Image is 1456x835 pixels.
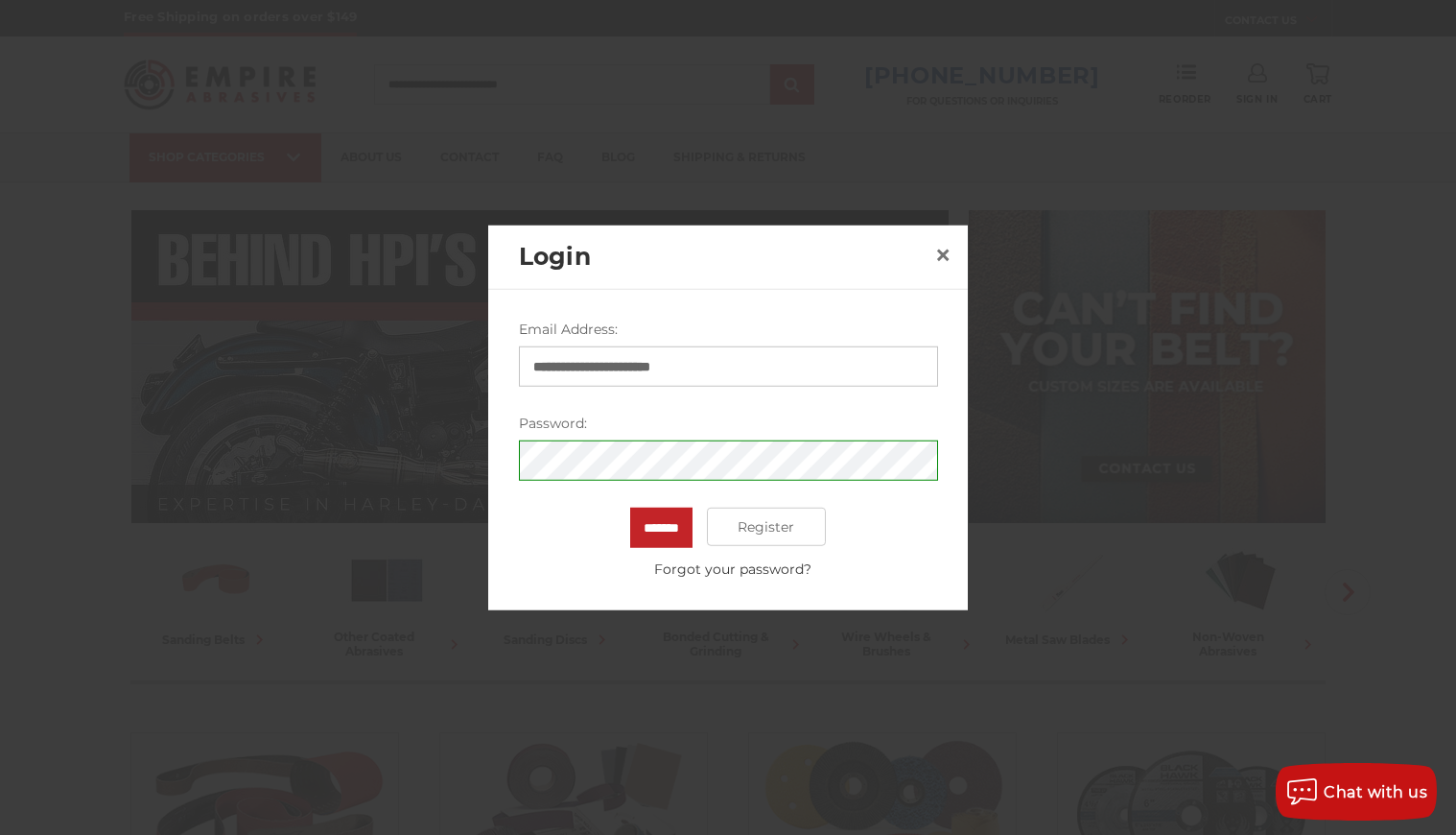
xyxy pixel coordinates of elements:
h2: Login [519,239,928,275]
a: Forgot your password? [528,560,937,580]
a: Register [707,508,827,546]
label: Password: [519,414,938,434]
label: Email Address: [519,320,938,340]
span: × [934,235,951,273]
button: Chat with us [1276,763,1437,821]
a: Close [928,239,958,270]
span: Chat with us [1324,783,1427,801]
